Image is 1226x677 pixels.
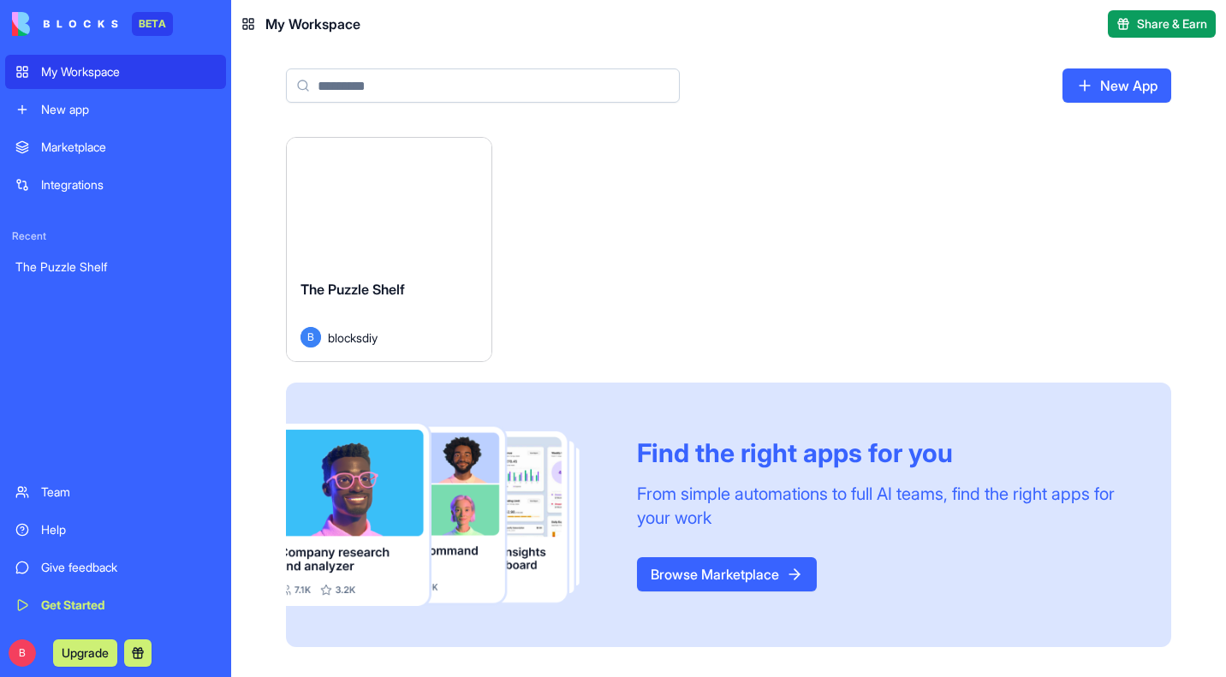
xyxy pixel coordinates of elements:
[5,550,226,585] a: Give feedback
[5,229,226,243] span: Recent
[9,639,36,667] span: B
[15,258,216,276] div: The Puzzle Shelf
[1108,10,1216,38] button: Share & Earn
[637,557,817,591] a: Browse Marketplace
[41,521,216,538] div: Help
[53,639,117,667] button: Upgrade
[1062,68,1171,103] a: New App
[328,329,378,347] span: blocksdiy
[301,327,321,347] span: B
[5,92,226,127] a: New app
[286,137,492,362] a: The Puzzle ShelfBblocksdiy
[5,55,226,89] a: My Workspace
[637,482,1130,530] div: From simple automations to full AI teams, find the right apps for your work
[5,130,226,164] a: Marketplace
[12,12,118,36] img: logo
[301,281,405,298] span: The Puzzle Shelf
[5,168,226,202] a: Integrations
[265,14,360,34] span: My Workspace
[12,12,173,36] a: BETA
[53,644,117,661] a: Upgrade
[41,139,216,156] div: Marketplace
[41,63,216,80] div: My Workspace
[41,101,216,118] div: New app
[637,437,1130,468] div: Find the right apps for you
[5,475,226,509] a: Team
[41,176,216,193] div: Integrations
[41,597,216,614] div: Get Started
[5,513,226,547] a: Help
[5,250,226,284] a: The Puzzle Shelf
[286,424,610,606] img: Frame_181_egmpey.png
[132,12,173,36] div: BETA
[1137,15,1207,33] span: Share & Earn
[41,484,216,501] div: Team
[5,588,226,622] a: Get Started
[41,559,216,576] div: Give feedback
